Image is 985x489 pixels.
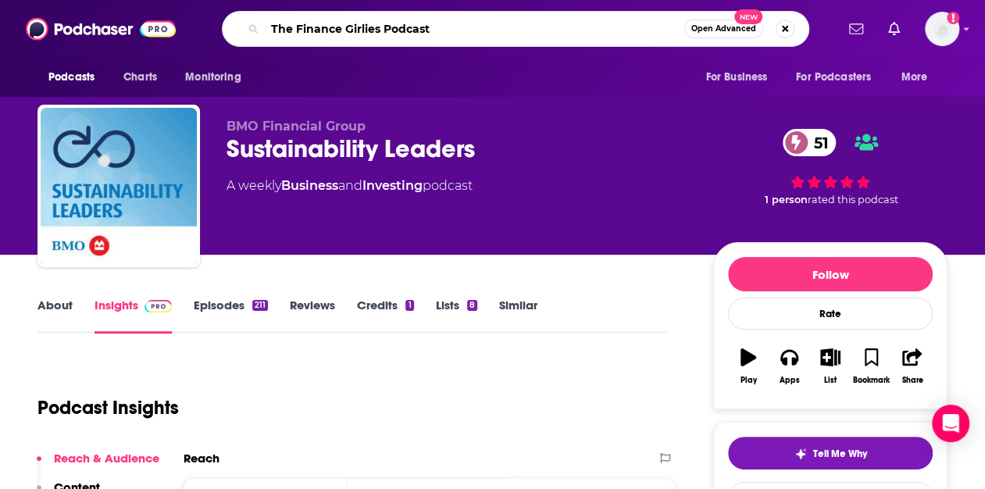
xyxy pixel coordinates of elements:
[813,448,867,460] span: Tell Me Why
[728,437,933,469] button: tell me why sparkleTell Me Why
[694,62,787,92] button: open menu
[194,298,268,334] a: Episodes211
[37,396,179,419] h1: Podcast Insights
[222,11,809,47] div: Search podcasts, credits, & more...
[901,376,923,385] div: Share
[252,300,268,311] div: 211
[892,338,933,394] button: Share
[436,298,477,334] a: Lists8
[769,338,809,394] button: Apps
[794,448,807,460] img: tell me why sparkle
[37,298,73,334] a: About
[932,405,969,442] div: Open Intercom Messenger
[786,62,894,92] button: open menu
[851,338,891,394] button: Bookmark
[37,451,159,480] button: Reach & Audience
[843,16,869,42] a: Show notifications dropdown
[728,257,933,291] button: Follow
[925,12,959,46] img: User Profile
[37,62,115,92] button: open menu
[925,12,959,46] span: Logged in as HavasFormulab2b
[741,376,757,385] div: Play
[890,62,948,92] button: open menu
[713,119,948,216] div: 51 1 personrated this podcast
[705,66,767,88] span: For Business
[734,9,762,24] span: New
[925,12,959,46] button: Show profile menu
[728,298,933,330] div: Rate
[947,12,959,24] svg: Add a profile image
[48,66,95,88] span: Podcasts
[227,177,473,195] div: A weekly podcast
[882,16,906,42] a: Show notifications dropdown
[467,300,477,311] div: 8
[265,16,684,41] input: Search podcasts, credits, & more...
[796,66,871,88] span: For Podcasters
[808,194,898,205] span: rated this podcast
[338,178,362,193] span: and
[824,376,837,385] div: List
[54,451,159,466] p: Reach & Audience
[901,66,928,88] span: More
[798,129,837,156] span: 51
[41,108,197,264] img: Sustainability Leaders
[290,298,335,334] a: Reviews
[810,338,851,394] button: List
[357,298,413,334] a: Credits1
[362,178,423,193] a: Investing
[499,298,537,334] a: Similar
[281,178,338,193] a: Business
[145,300,172,312] img: Podchaser Pro
[684,20,763,38] button: Open AdvancedNew
[113,62,166,92] a: Charts
[728,338,769,394] button: Play
[185,66,241,88] span: Monitoring
[174,62,261,92] button: open menu
[405,300,413,311] div: 1
[853,376,890,385] div: Bookmark
[184,451,219,466] h2: Reach
[783,129,837,156] a: 51
[765,194,808,205] span: 1 person
[227,119,366,134] span: BMO Financial Group
[123,66,157,88] span: Charts
[780,376,800,385] div: Apps
[691,25,756,33] span: Open Advanced
[95,298,172,334] a: InsightsPodchaser Pro
[26,14,176,44] img: Podchaser - Follow, Share and Rate Podcasts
